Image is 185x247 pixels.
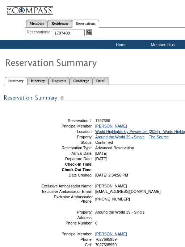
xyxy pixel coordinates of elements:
a: Reservations [72,20,99,28]
strong: Check-Out Time: [62,167,93,172]
span: [PHONE_NUMBER] [95,197,130,201]
a: [PERSON_NAME] [95,124,127,128]
span: 1797369 [95,118,110,123]
td: Home [100,40,141,49]
a: Itinerary [27,77,49,85]
td: Exclusive Ambassador Email: [41,189,93,194]
td: Location: [41,129,93,134]
a: Members [26,20,48,27]
td: Memberships [141,40,183,49]
a: Requests [49,77,70,85]
td: Phone: [41,237,93,242]
strong: Check-In Time: [65,162,93,166]
a: [PERSON_NAME] [95,232,127,236]
td: Arrival Date: [41,151,93,155]
span: [DATE] [95,157,108,161]
a: Concierge [70,77,92,85]
td: Exclusive Ambassador Phone: [41,195,93,203]
td: Date Created: [41,173,93,177]
td: Principal Member: [41,232,93,236]
img: Reservaton Summary [5,55,150,69]
span: 7027695959 [95,243,117,247]
td: Phone Number: [41,221,93,225]
td: Status: [41,140,93,145]
a: The Source [149,135,169,139]
div: ReservationId: [27,29,53,35]
a: Detail [93,77,109,85]
span: Confirmed [95,140,113,145]
span: [PERSON_NAME] [95,184,127,188]
img: Reservation Search [86,29,92,35]
span: [DATE] [95,151,108,155]
td: Exclusive Ambassador Name: [41,184,93,188]
td: Principal Member: [41,124,93,128]
td: Cell: [41,243,93,247]
td: Reservation Type: [41,146,93,150]
span: 7027695959 [95,237,117,242]
a: Summary [5,77,27,85]
td: Reservation #: [41,118,93,123]
span: [EMAIL_ADDRESS][DOMAIN_NAME] [95,189,161,194]
span: 0 [95,221,97,225]
td: Address: [41,215,93,220]
span: Around the World 39 - Single [95,210,145,214]
span: Advanced Reservation [95,146,134,150]
td: Departure Date: [41,157,93,161]
td: Property: [41,210,93,214]
a: Residences [48,20,72,27]
td: Property: [41,135,93,139]
span: [DATE] 2:34:56 PM [95,173,128,177]
a: Around the World 39 - Single [95,135,145,139]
